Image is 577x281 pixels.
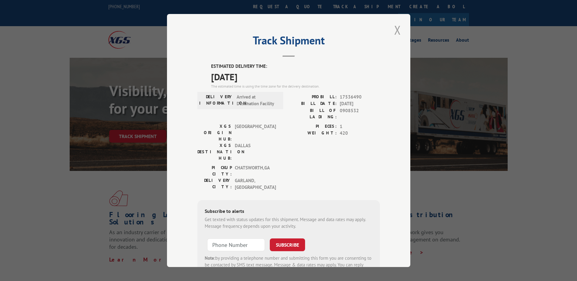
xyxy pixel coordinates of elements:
button: SUBSCRIBE [270,238,305,251]
label: XGS ORIGIN HUB: [197,123,232,142]
label: DELIVERY INFORMATION: [199,94,234,107]
span: 1 [340,123,380,130]
h2: Track Shipment [197,36,380,48]
span: CHATSWORTH , GA [235,165,276,177]
label: BILL DATE: [289,100,337,107]
div: The estimated time is using the time zone for the delivery destination. [211,84,380,89]
div: by providing a telephone number and submitting this form you are consenting to be contacted by SM... [205,255,373,276]
label: PICKUP CITY: [197,165,232,177]
span: [DATE] [211,70,380,84]
span: Arrived at Destination Facility [237,94,278,107]
label: PIECES: [289,123,337,130]
span: 420 [340,130,380,137]
div: Get texted with status updates for this shipment. Message and data rates may apply. Message frequ... [205,216,373,230]
span: GARLAND , [GEOGRAPHIC_DATA] [235,177,276,191]
span: 17536490 [340,94,380,101]
div: Subscribe to alerts [205,207,373,216]
label: XGS DESTINATION HUB: [197,142,232,161]
span: 0908532 [340,107,380,120]
span: DALLAS [235,142,276,161]
label: PROBILL: [289,94,337,101]
button: Close modal [392,22,403,38]
label: ESTIMATED DELIVERY TIME: [211,63,380,70]
label: WEIGHT: [289,130,337,137]
label: BILL OF LADING: [289,107,337,120]
span: [DATE] [340,100,380,107]
label: DELIVERY CITY: [197,177,232,191]
span: [GEOGRAPHIC_DATA] [235,123,276,142]
strong: Note: [205,255,215,261]
input: Phone Number [207,238,265,251]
